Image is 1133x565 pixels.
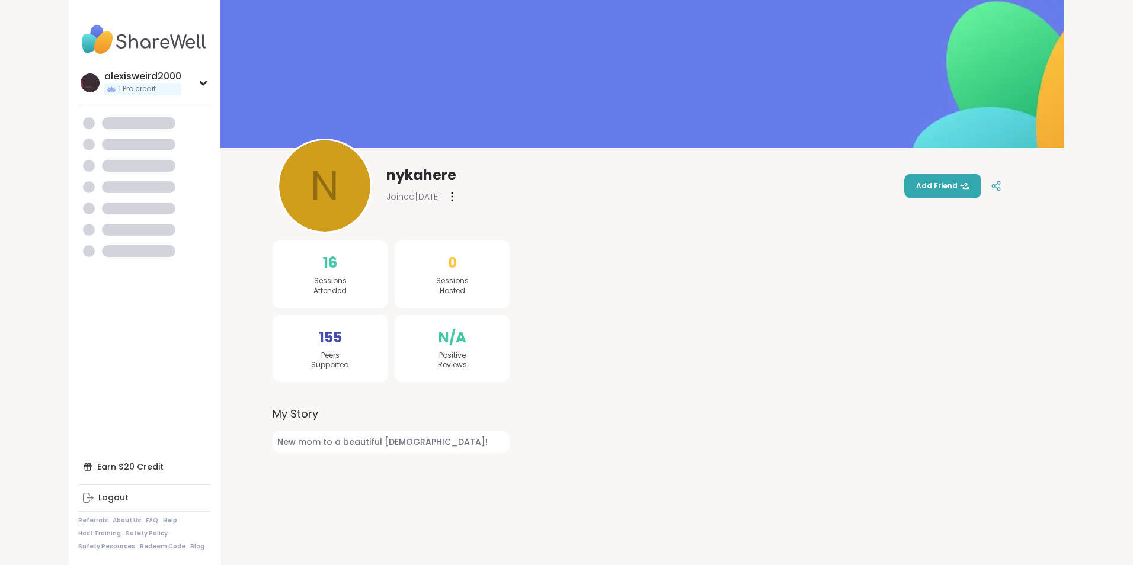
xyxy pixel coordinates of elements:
a: Safety Policy [126,529,168,538]
label: My Story [273,406,510,422]
span: Positive Reviews [438,351,467,371]
a: Redeem Code [140,542,185,551]
a: FAQ [146,516,158,525]
div: Logout [98,492,129,504]
span: nykahere [386,166,456,185]
img: ShareWell Nav Logo [78,19,210,60]
a: Host Training [78,529,121,538]
span: 0 [448,252,457,274]
img: alexisweird2000 [81,73,100,92]
a: Safety Resources [78,542,135,551]
span: n [311,156,339,216]
button: Add Friend [904,174,981,198]
a: Referrals [78,516,108,525]
a: Blog [190,542,204,551]
span: New mom to a beautiful [DEMOGRAPHIC_DATA]! [273,431,510,453]
span: 16 [323,252,337,274]
div: alexisweird2000 [104,70,181,83]
span: Add Friend [916,181,969,191]
span: N/A [439,327,466,348]
a: About Us [113,516,141,525]
span: 1 Pro credit [119,84,156,94]
div: Earn $20 Credit [78,456,210,477]
span: Sessions Attended [313,276,347,296]
span: Joined [DATE] [386,191,441,203]
a: Help [163,516,177,525]
span: 155 [319,327,342,348]
span: Sessions Hosted [436,276,469,296]
span: Peers Supported [311,351,349,371]
a: Logout [78,487,210,509]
